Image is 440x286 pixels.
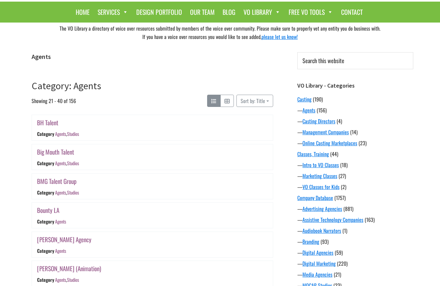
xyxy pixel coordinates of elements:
[187,5,218,19] a: Our Team
[297,161,413,169] div: —
[302,128,349,136] a: Management Companies
[359,139,367,147] span: (23)
[317,106,327,114] span: (156)
[55,189,79,196] div: ,
[337,117,342,125] span: (4)
[302,216,363,224] a: Assistive Technology Companies
[285,5,336,19] a: Free VO Tools
[32,80,101,92] a: Category: Agents
[302,271,332,278] a: Media Agencies
[240,5,284,19] a: VO Library
[72,5,93,19] a: Home
[297,95,311,103] a: Casting
[94,5,131,19] a: Services
[219,5,239,19] a: Blog
[343,205,353,213] span: (881)
[330,150,338,158] span: (44)
[302,139,357,147] a: Online Casting Marketplaces
[297,150,329,158] a: Classes, Training
[334,194,346,202] span: (1757)
[350,128,358,136] span: (14)
[55,247,66,254] a: Agents
[37,235,91,244] a: [PERSON_NAME] Agency
[302,227,341,234] a: Audiobook Narrators
[341,183,346,191] span: (2)
[297,205,413,213] div: —
[297,82,413,89] h3: VO Library - Categories
[297,172,413,180] div: —
[297,238,413,245] div: —
[37,264,101,273] a: [PERSON_NAME] (Animation)
[55,131,66,138] a: Agents
[55,277,79,283] div: ,
[262,33,298,41] a: please let us know!
[297,227,413,234] div: —
[302,249,333,256] a: Digital Agencies
[67,189,79,196] a: Studios
[313,95,323,103] span: (190)
[297,260,413,267] div: —
[297,128,413,136] div: —
[342,227,347,234] span: (1)
[320,238,329,245] span: (93)
[27,23,413,43] div: The VO Library a directory of voice over resources submitted by members of the voice over communi...
[297,139,413,147] div: —
[302,183,340,191] a: VO Classes for Kids
[297,117,413,125] div: —
[37,118,58,127] a: BH Talent
[37,205,59,215] a: Bounty LA
[55,218,66,225] a: Agents
[297,271,413,278] div: —
[55,160,66,167] a: Agents
[302,172,337,180] a: Marketing Classes
[67,277,79,283] a: Studios
[340,161,348,169] span: (18)
[302,238,319,245] a: Branding
[334,271,341,278] span: (21)
[302,161,339,169] a: Intro to VO Classes
[32,53,273,61] h1: Agents
[37,176,77,186] a: BMG Talent Group
[37,147,74,157] a: Big Mouth Talent
[302,117,335,125] a: Casting Directors
[37,218,54,225] div: Category
[297,249,413,256] div: —
[37,160,54,167] div: Category
[32,95,76,107] span: Showing 21 - 40 of 156
[297,183,413,191] div: —
[302,260,336,267] a: Digital Marketing
[37,131,54,138] div: Category
[67,160,79,167] a: Studios
[297,194,333,202] a: Company Database
[55,277,66,283] a: Agents
[302,205,342,213] a: Advertising Agencies
[37,189,54,196] div: Category
[302,106,315,114] a: Agents
[339,172,346,180] span: (27)
[133,5,185,19] a: Design Portfolio
[67,131,79,138] a: Studios
[297,52,413,69] input: Search this website
[55,131,79,138] div: ,
[55,189,66,196] a: Agents
[37,247,54,254] div: Category
[365,216,375,224] span: (163)
[55,160,79,167] div: ,
[337,260,348,267] span: (220)
[297,106,413,114] div: —
[236,95,273,107] button: Sort by: Title
[297,216,413,224] div: —
[338,5,366,19] a: Contact
[335,249,343,256] span: (59)
[37,277,54,283] div: Category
